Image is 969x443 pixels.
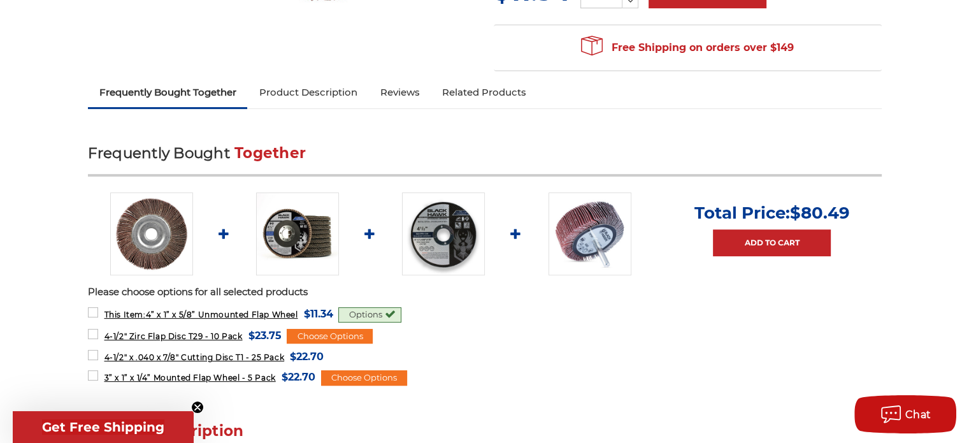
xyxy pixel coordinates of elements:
[713,229,831,256] a: Add to Cart
[338,307,401,323] div: Options
[290,348,324,365] span: $22.70
[104,373,275,382] span: 3” x 1” x 1/4” Mounted Flap Wheel - 5 Pack
[321,370,407,386] div: Choose Options
[247,78,368,106] a: Product Description
[905,409,931,421] span: Chat
[431,78,538,106] a: Related Products
[191,401,204,414] button: Close teaser
[88,285,882,300] p: Please choose options for all selected products
[790,203,850,223] span: $80.49
[88,144,230,162] span: Frequently Bought
[581,35,794,61] span: Free Shipping on orders over $149
[104,310,145,319] strong: This Item:
[303,305,333,323] span: $11.34
[42,419,164,435] span: Get Free Shipping
[694,203,850,223] p: Total Price:
[234,144,306,162] span: Together
[104,331,242,341] span: 4-1/2" Zirc Flap Disc T29 - 10 Pack
[13,411,194,443] div: Get Free ShippingClose teaser
[368,78,431,106] a: Reviews
[88,78,248,106] a: Frequently Bought Together
[104,310,298,319] span: 4” x 1” x 5/8” Unmounted Flap Wheel
[282,368,315,386] span: $22.70
[287,329,373,344] div: Choose Options
[248,327,281,344] span: $23.75
[152,422,244,440] span: Description
[104,352,284,362] span: 4-1/2" x .040 x 7/8" Cutting Disc T1 - 25 Pack
[110,192,193,275] img: 4" x 1" x 5/8" aluminum oxide unmounted flap wheel
[854,395,956,433] button: Chat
